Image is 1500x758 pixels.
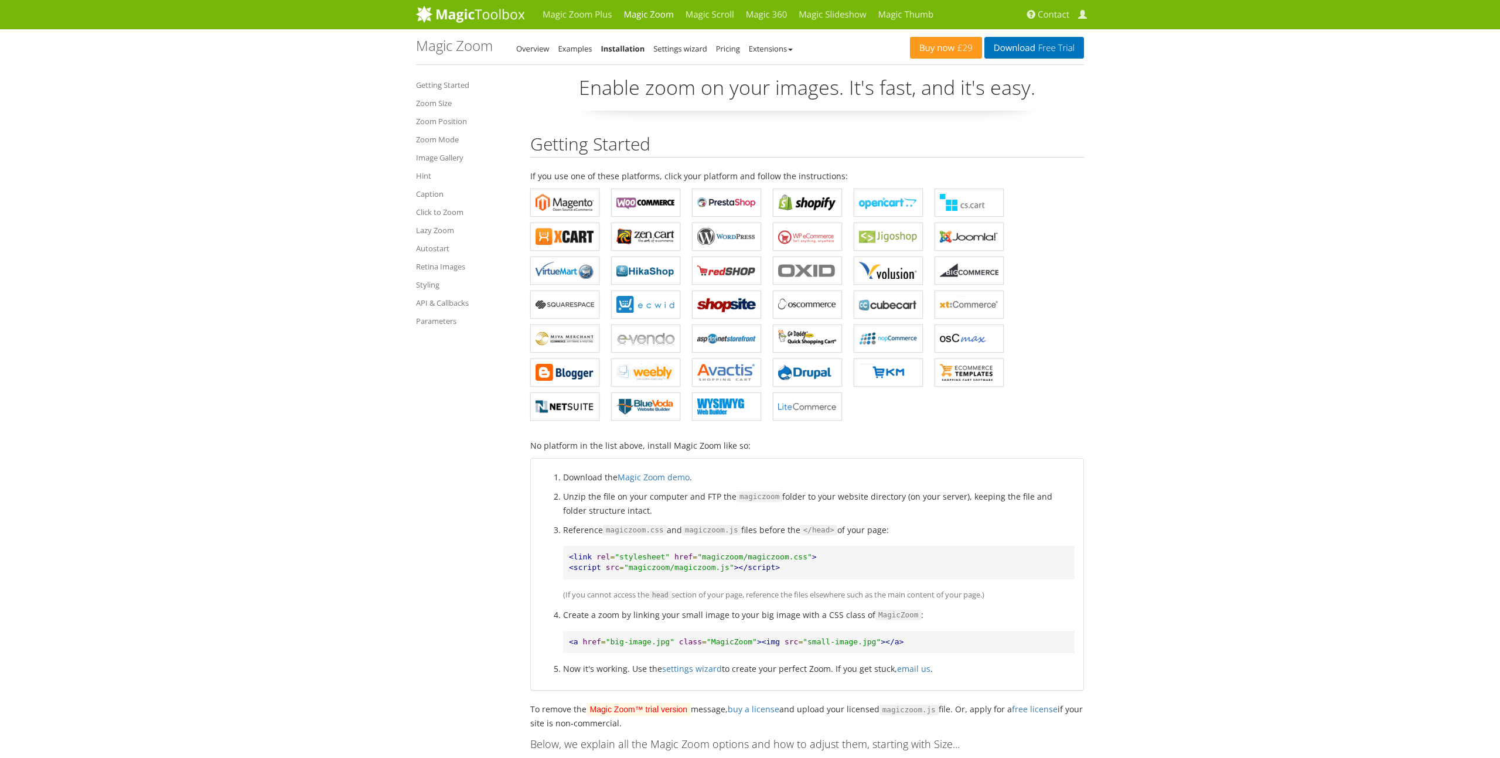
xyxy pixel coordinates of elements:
b: Magic Zoom for nopCommerce [859,330,918,347]
span: href [674,552,693,561]
a: Magic Zoom for Drupal [773,358,842,387]
a: Pricing [716,43,740,54]
b: Magic Zoom for CS-Cart [940,194,998,211]
span: ></a> [881,637,904,646]
a: Caption [416,187,513,201]
span: "magiczoom/magiczoom.js" [624,563,734,572]
b: Magic Zoom for osCommerce [778,296,837,313]
a: Magic Zoom for Miva Merchant [530,325,599,353]
b: Magic Zoom for EKM [859,364,918,381]
a: Magic Zoom for CubeCart [854,291,923,319]
span: = [702,637,707,646]
span: href [582,637,601,646]
a: Magic Zoom for X-Cart [530,223,599,251]
a: Magic Zoom for WP e-Commerce [773,223,842,251]
mark: Magic Zoom™ trial version [587,703,691,716]
a: Settings wizard [653,43,707,54]
a: Magic Zoom for WYSIWYG [692,392,761,421]
a: Magic Zoom demo [618,472,690,483]
a: Magic Zoom for VirtueMart [530,257,599,285]
span: <script [569,563,601,572]
span: ></script> [734,563,780,572]
a: Click to Zoom [416,205,513,219]
b: Magic Zoom for HikaShop [616,262,675,279]
a: Magic Zoom for nopCommerce [854,325,923,353]
a: Magic Zoom for Volusion [854,257,923,285]
li: Unzip the file on your computer and FTP the folder to your website directory (on your server), ke... [563,490,1075,517]
p: Enable zoom on your images. It's fast, and it's easy. [530,74,1084,111]
a: Retina Images [416,260,513,274]
li: Reference and files before the of your page: [563,523,1075,602]
a: Magic Zoom for WordPress [692,223,761,251]
span: class [679,637,702,646]
b: Magic Zoom for Drupal [778,364,837,381]
a: Magic Zoom for PrestaShop [692,189,761,217]
a: Magic Zoom for OpenCart [854,189,923,217]
span: "MagicZoom" [707,637,757,646]
a: Magic Zoom for CS-Cart [935,189,1004,217]
b: Magic Zoom for Avactis [697,364,756,381]
a: Overview [516,43,549,54]
b: Magic Zoom for Volusion [859,262,918,279]
b: Magic Zoom for BlueVoda [616,398,675,415]
span: "small-image.jpg" [803,637,881,646]
a: Magic Zoom for Magento [530,189,599,217]
code: magiczoom.js [682,525,741,535]
code: </head> [800,525,837,535]
a: Magic Zoom for Squarespace [530,291,599,319]
a: Magic Zoom for Avactis [692,358,761,387]
b: Magic Zoom for WYSIWYG [697,398,756,415]
a: Magic Zoom for NetSuite [530,392,599,421]
a: Styling [416,278,513,292]
p: Create a zoom by linking your small image to your big image with a CSS class of : [563,608,1075,622]
a: Zoom Mode [416,132,513,146]
b: Magic Zoom for Magento [536,194,594,211]
a: Image Gallery [416,151,513,165]
a: Getting Started [416,78,513,92]
b: Magic Zoom for LiteCommerce [778,398,837,415]
b: Magic Zoom for Jigoshop [859,228,918,245]
b: Magic Zoom for Miva Merchant [536,330,594,347]
span: src [785,637,798,646]
code: magiczoom [737,491,782,502]
b: Magic Zoom for Zen Cart [616,228,675,245]
a: Magic Zoom for redSHOP [692,257,761,285]
span: src [606,563,619,572]
a: settings wizard [662,663,722,674]
a: Magic Zoom for HikaShop [611,257,680,285]
span: = [693,552,697,561]
b: Magic Zoom for PrestaShop [697,194,756,211]
b: Magic Zoom for ShopSite [697,296,756,313]
b: Magic Zoom for OXID [778,262,837,279]
li: Now it's working. Use the to create your perfect Zoom. If you get stuck, . [563,662,1075,675]
b: Magic Zoom for osCMax [940,330,998,347]
code: MagicZoom [875,610,921,620]
b: Magic Zoom for Shopify [778,194,837,211]
a: Magic Zoom for Joomla [935,223,1004,251]
span: rel [596,552,610,561]
b: Magic Zoom for NetSuite [536,398,594,415]
a: email us [897,663,930,674]
a: buy a license [728,704,779,715]
span: £29 [954,43,973,53]
b: Magic Zoom for WP e-Commerce [778,228,837,245]
a: Magic Zoom for EKM [854,358,923,387]
a: Magic Zoom for ShopSite [692,291,761,319]
a: Magic Zoom for WooCommerce [611,189,680,217]
p: (If you cannot access the section of your page, reference the files elsewhere such as the main co... [563,588,1075,602]
a: Magic Zoom for e-vendo [611,325,680,353]
span: Contact [1038,9,1069,21]
code: magiczoom.js [879,705,939,715]
b: Magic Zoom for CubeCart [859,296,918,313]
a: Magic Zoom for osCommerce [773,291,842,319]
code: head [649,590,671,600]
span: "stylesheet" [615,552,670,561]
p: To remove the message, and upload your licensed file. Or, apply for a if your site is non-commerc... [530,702,1084,730]
a: API & Callbacks [416,296,513,310]
b: Magic Zoom for OpenCart [859,194,918,211]
a: Examples [558,43,592,54]
p: No platform in the list above, install Magic Zoom like so: [530,439,1084,452]
b: Magic Zoom for xt:Commerce [940,296,998,313]
b: Magic Zoom for VirtueMart [536,262,594,279]
a: DownloadFree Trial [984,37,1084,59]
